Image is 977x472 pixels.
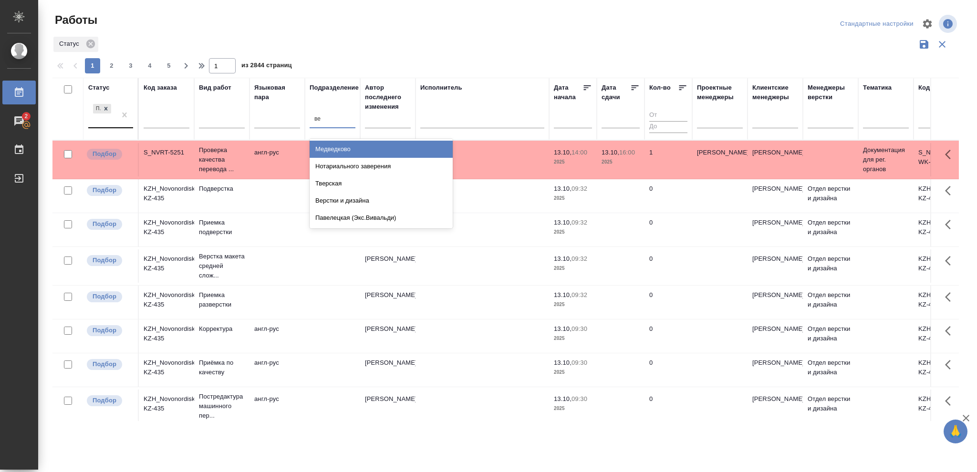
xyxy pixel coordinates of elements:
p: 2025 [602,157,640,167]
p: 13.10, [554,395,572,402]
button: 5 [161,58,177,73]
td: [PERSON_NAME] [748,319,803,353]
div: Дата сдачи [602,83,630,102]
div: Статус [88,83,110,92]
div: KZH_Novonordisk-KZ-435 [144,358,189,377]
button: Здесь прячутся важные кнопки [939,286,962,308]
p: Подбор [93,326,116,335]
div: KZH_Novonordisk-KZ-435 [144,290,189,309]
span: Настроить таблицу [916,12,939,35]
p: 09:30 [572,359,587,366]
td: [PERSON_NAME] [748,143,803,176]
input: От [649,110,687,122]
td: [PERSON_NAME] [748,353,803,387]
p: Подбор [93,292,116,301]
p: 13.10, [554,149,572,156]
p: Приёмка по качеству [199,358,245,377]
p: 13.10, [554,291,572,298]
div: Статус [53,37,98,52]
td: [PERSON_NAME] [360,319,416,353]
button: 🙏 [944,420,967,443]
td: 0 [644,286,692,319]
button: Сбросить фильтры [933,35,951,53]
td: [PERSON_NAME] [360,286,416,319]
p: 09:30 [572,325,587,332]
p: Статус [59,39,83,49]
td: [PERSON_NAME] [748,249,803,283]
div: Подбор [93,104,101,114]
div: Исполнитель [420,83,462,92]
button: 2 [104,58,119,73]
p: 2025 [554,194,592,203]
td: KZH_Novonordisk-KZ-435-WK-006 [914,213,969,246]
div: split button [838,17,916,31]
p: 09:32 [572,255,587,262]
p: 2025 [554,300,592,309]
td: англ-рус [249,353,305,387]
div: Павелецкая (Экс.Вивальди) [310,209,453,226]
div: Можно подбирать исполнителей [86,184,133,197]
div: KZH_Novonordisk-KZ-435 [144,218,189,237]
p: Подбор [93,256,116,265]
div: Нотариального заверения [310,158,453,175]
td: [PERSON_NAME] [748,213,803,246]
td: англ-рус [249,319,305,353]
td: англ-рус [249,143,305,176]
p: Подбор [93,219,116,229]
div: Менеджеры верстки [808,83,853,102]
div: Проектные менеджеры [697,83,743,102]
span: 2 [104,61,119,71]
p: 13.10, [602,149,619,156]
p: Приемка разверстки [199,290,245,309]
td: KZH_Novonordisk-KZ-435-WK-007 [914,249,969,283]
div: Можно подбирать исполнителей [86,148,133,161]
td: 0 [644,319,692,353]
div: S_NVRT-5251 [144,148,189,157]
div: Тверская [310,175,453,192]
div: Языковая пара [254,83,300,102]
p: Документация для рег. органов [863,145,909,174]
td: англ-рус [249,390,305,423]
td: KZH_Novonordisk-KZ-435-WK-004 [914,319,969,353]
p: 09:32 [572,291,587,298]
button: Здесь прячутся важные кнопки [939,213,962,236]
button: Сохранить фильтры [915,35,933,53]
td: 0 [644,179,692,213]
p: Верстка макета средней слож... [199,252,245,280]
div: Подбор [92,103,112,115]
div: KZH_Novonordisk-KZ-435 [144,184,189,203]
button: Здесь прячутся важные кнопки [939,319,962,342]
span: 🙏 [947,421,964,441]
div: Кол-во [649,83,671,92]
button: 4 [142,58,157,73]
p: Отдел верстки и дизайна [808,290,853,309]
div: Можно подбирать исполнителей [86,324,133,337]
div: Верстки и дизайна [310,192,453,209]
p: 13.10, [554,219,572,226]
button: Здесь прячутся важные кнопки [939,249,962,272]
input: До [649,121,687,133]
td: 1 [644,143,692,176]
span: 5 [161,61,177,71]
td: 0 [644,390,692,423]
div: Подразделение [310,83,359,92]
td: [PERSON_NAME] [692,143,748,176]
p: 2025 [554,157,592,167]
button: Здесь прячутся важные кнопки [939,143,962,166]
p: Отдел верстки и дизайна [808,254,853,273]
p: 16:00 [619,149,635,156]
td: [PERSON_NAME] [748,286,803,319]
p: Постредактура машинного пер... [199,392,245,421]
p: Корректура [199,324,245,334]
p: 13.10, [554,255,572,262]
p: 09:32 [572,185,587,192]
div: Дата начала [554,83,582,102]
div: Можно подбирать исполнителей [86,290,133,303]
td: 0 [644,213,692,246]
p: 2025 [554,368,592,377]
div: Автор последнего изменения [365,83,411,112]
td: KZH_Novonordisk-KZ-435-WK-003 [914,353,969,387]
span: Работы [52,12,97,28]
div: Код заказа [144,83,177,92]
td: KZH_Novonordisk-KZ-435-WK-005 [914,286,969,319]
